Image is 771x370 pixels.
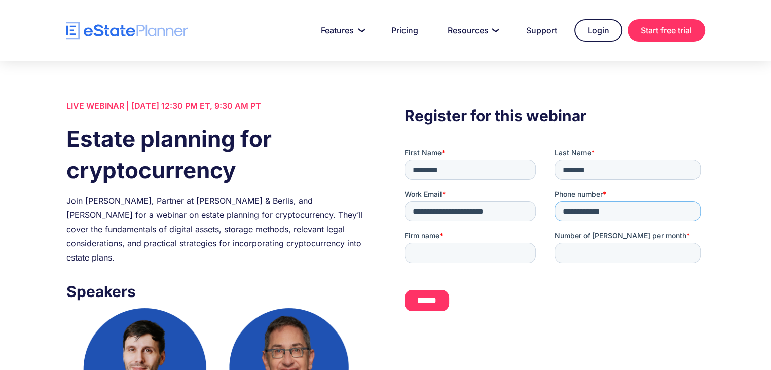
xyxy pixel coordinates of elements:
[405,147,705,320] iframe: Form 0
[66,99,366,113] div: LIVE WEBINAR | [DATE] 12:30 PM ET, 9:30 AM PT
[574,19,622,42] a: Login
[514,20,569,41] a: Support
[66,123,366,186] h1: Estate planning for cryptocurrency
[66,194,366,265] div: Join [PERSON_NAME], Partner at [PERSON_NAME] & Berlis, and [PERSON_NAME] for a webinar on estate ...
[66,22,188,40] a: home
[628,19,705,42] a: Start free trial
[435,20,509,41] a: Resources
[309,20,374,41] a: Features
[66,280,366,303] h3: Speakers
[379,20,430,41] a: Pricing
[405,104,705,127] h3: Register for this webinar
